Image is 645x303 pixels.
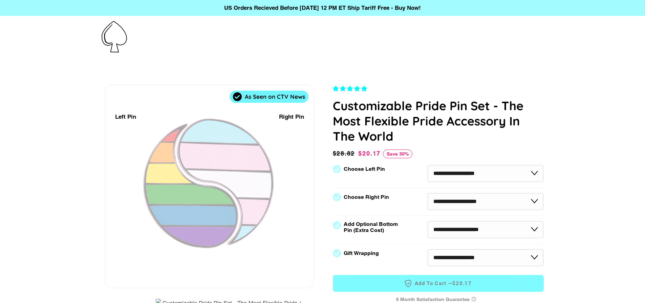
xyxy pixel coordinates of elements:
label: Gift Wrapping [344,250,379,256]
span: Add to Cart — [343,279,534,288]
img: Pin-Ace [102,21,127,52]
span: $20.17 [452,280,472,287]
label: Choose Right Pin [344,194,389,200]
span: 4.83 stars [333,85,369,92]
button: Add to Cart —$20.17 [333,275,544,292]
div: Right Pin [279,112,304,121]
span: $28.82 [333,149,357,158]
h1: Customizable Pride Pin Set - The Most Flexible Pride Accessory In The World [333,98,544,144]
span: $20.17 [358,150,381,157]
span: Save 30% [383,149,412,158]
label: Choose Left Pin [344,166,385,172]
label: Add Optional Bottom Pin (Extra Cost) [344,221,401,233]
